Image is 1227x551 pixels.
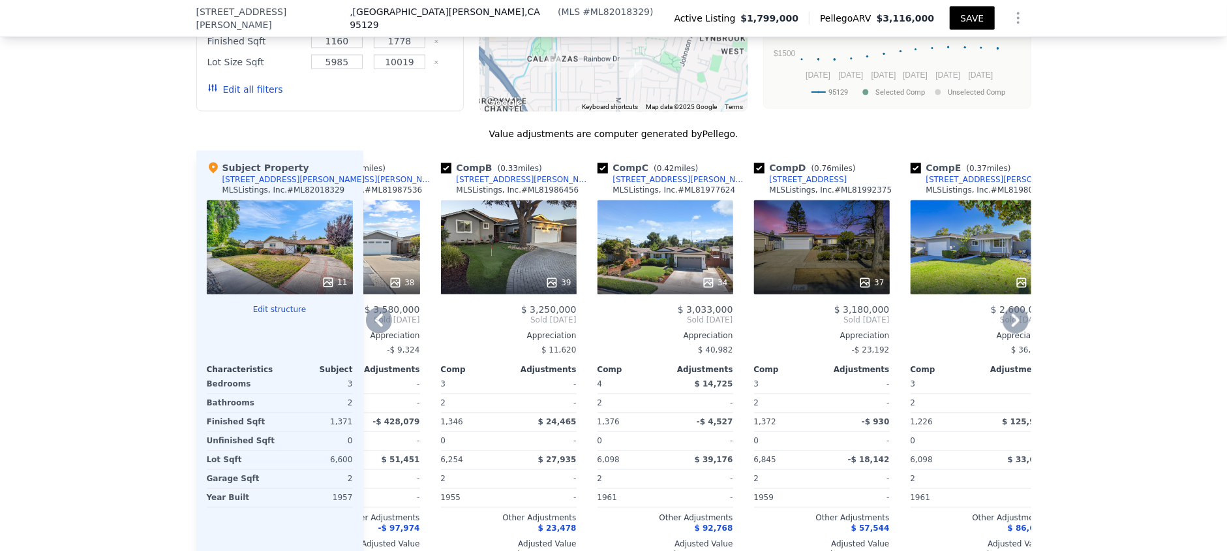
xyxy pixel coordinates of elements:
[541,45,566,78] div: 1334 S Blaney Ave
[926,174,1062,185] div: [STREET_ADDRESS][PERSON_NAME]
[457,174,592,185] div: [STREET_ADDRESS][PERSON_NAME]
[207,375,277,394] div: Bedrooms
[562,7,581,17] span: MLS
[207,161,309,174] div: Subject Property
[365,305,420,315] span: $ 3,580,000
[598,513,733,524] div: Other Adjustments
[754,475,759,484] span: 2
[598,437,603,446] span: 0
[511,432,577,450] div: -
[754,513,890,524] div: Other Adjustments
[950,7,994,30] button: SAVE
[754,161,861,174] div: Comp D
[336,164,391,173] span: ( miles)
[981,489,1046,507] div: -
[372,418,419,427] span: -$ 428,079
[382,456,420,465] span: $ 51,451
[754,365,822,375] div: Comp
[968,71,993,80] text: [DATE]
[300,174,436,185] div: [STREET_ADDRESS][PERSON_NAME]
[457,185,579,195] div: MLSListings, Inc. # ML81986456
[820,12,877,25] span: Pellego ARV
[355,394,420,413] div: -
[838,71,863,80] text: [DATE]
[1005,5,1031,31] button: Show Options
[695,456,733,465] span: $ 39,176
[754,380,759,389] span: 3
[598,456,620,465] span: 6,098
[825,375,890,394] div: -
[741,12,799,25] span: $1,799,000
[754,394,819,413] div: 2
[207,413,277,432] div: Finished Sqft
[806,71,830,80] text: [DATE]
[754,418,776,427] span: 1,372
[207,432,277,450] div: Unfinished Sqft
[207,32,303,50] div: Finished Sqft
[613,185,736,195] div: MLSListings, Inc. # ML81977624
[754,331,890,341] div: Appreciation
[282,394,353,413] div: 2
[441,539,577,550] div: Adjusted Value
[521,305,577,315] span: $ 3,250,000
[222,185,345,195] div: MLSListings, Inc. # ML82018329
[911,489,976,507] div: 1961
[441,394,506,413] div: 2
[483,95,526,112] a: Open this area in Google Maps (opens a new window)
[441,161,547,174] div: Comp B
[583,102,639,112] button: Keyboard shortcuts
[434,60,439,65] button: Clear
[500,164,518,173] span: 0.33
[1008,524,1046,533] span: $ 86,665
[613,174,749,185] div: [STREET_ADDRESS][PERSON_NAME]
[911,161,1016,174] div: Comp E
[207,365,280,375] div: Characteristics
[981,375,1046,394] div: -
[828,88,848,97] text: 95129
[695,524,733,533] span: $ 92,768
[207,53,303,71] div: Lot Size Sqft
[822,365,890,375] div: Adjustments
[322,276,347,289] div: 11
[825,394,890,413] div: -
[441,331,577,341] div: Appreciation
[441,513,577,524] div: Other Adjustments
[754,174,847,185] a: [STREET_ADDRESS]
[207,305,353,315] button: Edit structure
[697,418,733,427] span: -$ 4,527
[702,276,727,289] div: 34
[350,7,540,30] span: , CA 95129
[378,524,420,533] span: -$ 97,974
[774,49,796,58] text: $1500
[282,375,353,394] div: 3
[911,456,933,465] span: 6,098
[754,315,890,326] span: Sold [DATE]
[196,127,1031,140] div: Value adjustments are computer generated by Pellego .
[935,71,960,80] text: [DATE]
[911,475,916,484] span: 2
[981,394,1046,413] div: -
[598,161,704,174] div: Comp C
[668,394,733,413] div: -
[851,524,890,533] span: $ 57,544
[978,365,1046,375] div: Adjustments
[598,418,620,427] span: 1,376
[814,164,832,173] span: 0.76
[668,432,733,450] div: -
[355,470,420,488] div: -
[222,174,365,185] div: [STREET_ADDRESS][PERSON_NAME]
[598,394,663,413] div: 2
[852,346,890,355] span: -$ 23,192
[387,346,419,355] span: -$ 9,324
[538,456,577,465] span: $ 27,935
[911,394,976,413] div: 2
[754,456,776,465] span: 6,845
[678,305,733,315] span: $ 3,033,000
[598,331,733,341] div: Appreciation
[962,164,1016,173] span: ( miles)
[511,470,577,488] div: -
[509,365,577,375] div: Adjustments
[926,185,1049,195] div: MLSListings, Inc. # ML81980112
[541,346,576,355] span: $ 11,620
[483,95,526,112] img: Google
